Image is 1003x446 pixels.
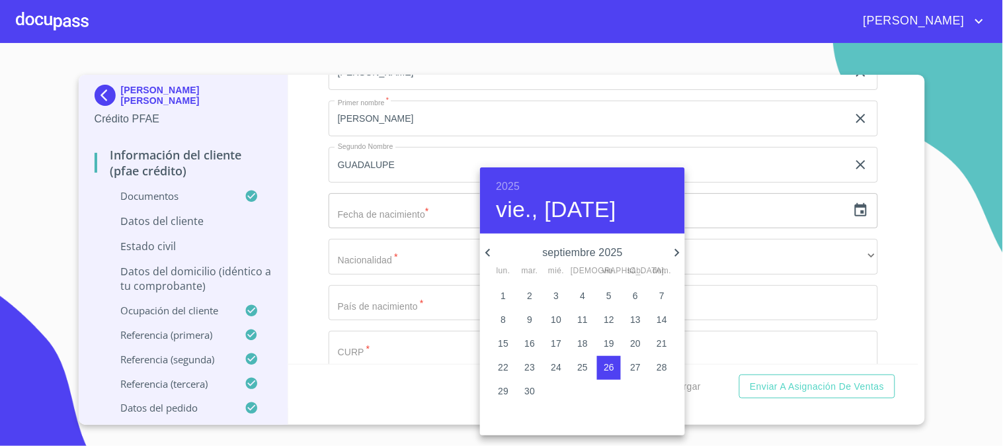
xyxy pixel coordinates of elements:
[659,289,664,302] p: 7
[577,361,588,374] p: 25
[571,308,594,332] button: 11
[518,285,542,308] button: 2
[650,332,674,356] button: 21
[501,289,506,302] p: 1
[657,361,667,374] p: 28
[524,384,535,398] p: 30
[501,313,506,326] p: 8
[544,356,568,380] button: 24
[597,265,621,278] span: vie.
[491,380,515,404] button: 29
[544,285,568,308] button: 3
[491,356,515,380] button: 22
[496,245,669,261] p: septiembre 2025
[544,265,568,278] span: mié.
[524,337,535,350] p: 16
[571,356,594,380] button: 25
[623,265,647,278] span: sáb.
[518,308,542,332] button: 9
[498,337,508,350] p: 15
[491,308,515,332] button: 8
[580,289,585,302] p: 4
[527,289,532,302] p: 2
[518,356,542,380] button: 23
[597,285,621,308] button: 5
[650,356,674,380] button: 28
[518,380,542,404] button: 30
[491,332,515,356] button: 15
[597,308,621,332] button: 12
[630,361,641,374] p: 27
[571,332,594,356] button: 18
[604,313,614,326] p: 12
[623,356,647,380] button: 27
[551,313,561,326] p: 10
[527,313,532,326] p: 9
[553,289,559,302] p: 3
[518,265,542,278] span: mar.
[498,361,508,374] p: 22
[650,285,674,308] button: 7
[597,332,621,356] button: 19
[577,337,588,350] p: 18
[551,337,561,350] p: 17
[657,313,667,326] p: 14
[496,177,520,196] button: 2025
[604,361,614,374] p: 26
[650,265,674,278] span: dom.
[544,308,568,332] button: 10
[518,332,542,356] button: 16
[524,361,535,374] p: 23
[623,332,647,356] button: 20
[551,361,561,374] p: 24
[623,308,647,332] button: 13
[633,289,638,302] p: 6
[630,313,641,326] p: 13
[496,196,616,224] button: vie., [DATE]
[491,265,515,278] span: lun.
[491,285,515,308] button: 1
[498,384,508,398] p: 29
[577,313,588,326] p: 11
[597,356,621,380] button: 26
[623,285,647,308] button: 6
[571,265,594,278] span: [DEMOGRAPHIC_DATA].
[544,332,568,356] button: 17
[657,337,667,350] p: 21
[630,337,641,350] p: 20
[650,308,674,332] button: 14
[604,337,614,350] p: 19
[606,289,612,302] p: 5
[571,285,594,308] button: 4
